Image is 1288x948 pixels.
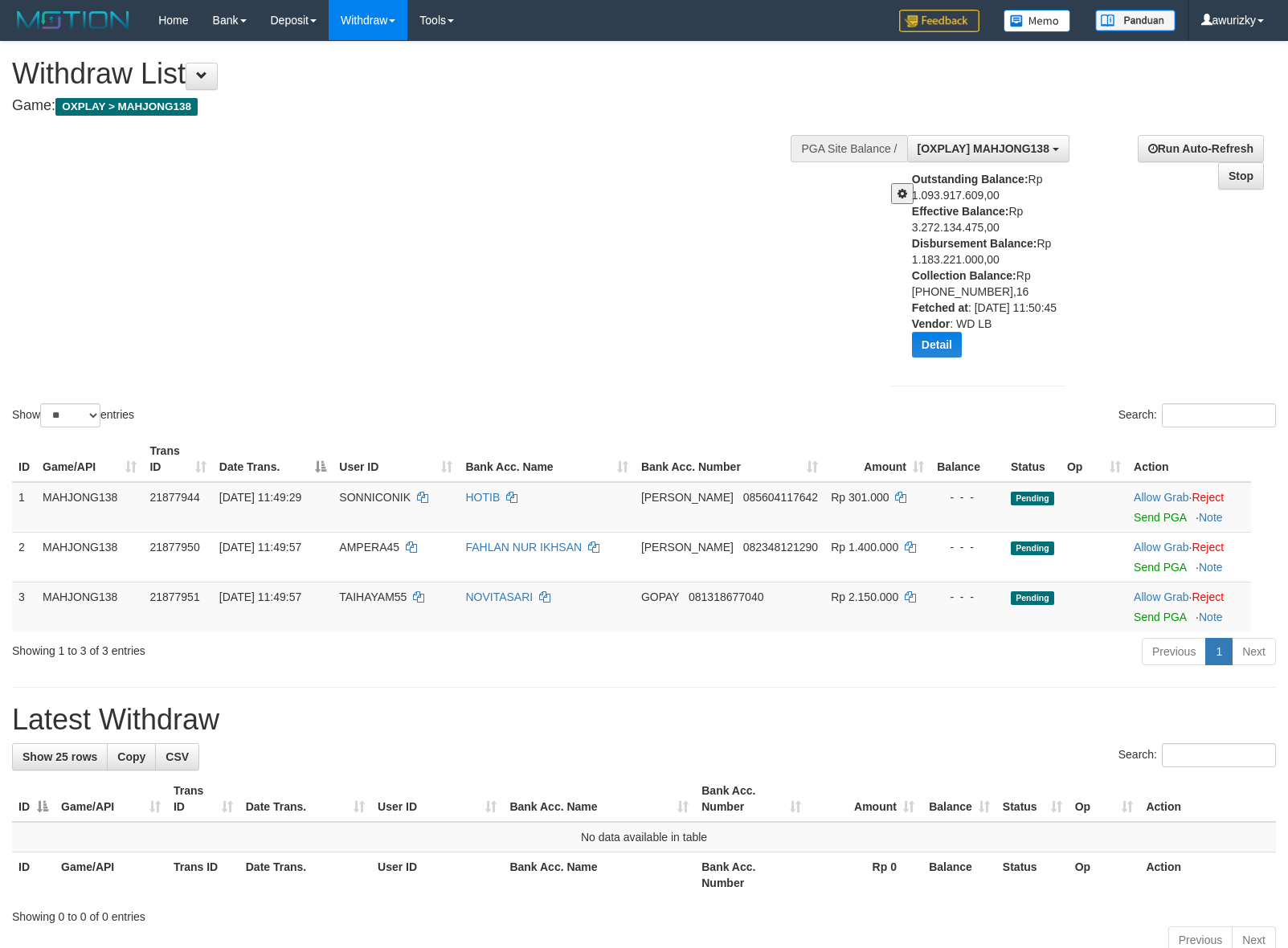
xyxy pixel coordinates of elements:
[1139,776,1276,822] th: Action
[55,776,167,822] th: Game/API: activate to sort column ascending
[743,541,818,554] span: Copy 082348121290 to clipboard
[371,852,503,898] th: User ID
[695,776,808,822] th: Bank Acc. Number: activate to sort column ascending
[167,852,239,898] th: Trans ID
[1134,491,1188,504] a: Allow Grab
[12,822,1276,852] td: No data available in table
[12,776,55,822] th: ID: activate to sort column descending
[12,436,36,482] th: ID
[1192,590,1224,603] a: Reject
[1127,482,1251,533] td: ·
[641,491,734,504] span: [PERSON_NAME]
[808,776,921,822] th: Amount: activate to sort column ascending
[55,98,198,116] span: OXPLAY > MAHJONG138
[167,776,239,822] th: Trans ID: activate to sort column ascending
[1139,852,1276,898] th: Action
[12,902,1276,925] div: Showing 0 to 0 of 0 entries
[808,852,921,898] th: Rp 0
[1011,591,1054,605] span: Pending
[1218,162,1264,190] a: Stop
[40,403,100,427] select: Showentries
[12,8,134,32] img: MOTION_logo.png
[213,436,333,482] th: Date Trans.: activate to sort column descending
[1162,403,1276,427] input: Search:
[824,436,930,482] th: Amount: activate to sort column ascending
[1205,638,1233,665] a: 1
[937,589,998,605] div: - - -
[996,852,1069,898] th: Status
[12,852,55,898] th: ID
[912,269,1016,282] b: Collection Balance:
[996,776,1069,822] th: Status: activate to sort column ascending
[912,317,950,330] b: Vendor
[1134,511,1186,524] a: Send PGA
[831,491,889,504] span: Rp 301.000
[899,10,979,32] img: Feedback.jpg
[1199,561,1223,574] a: Note
[937,539,998,555] div: - - -
[695,852,808,898] th: Bank Acc. Number
[12,403,134,427] label: Show entries
[912,205,1009,218] b: Effective Balance:
[930,436,1004,482] th: Balance
[239,852,371,898] th: Date Trans.
[155,743,199,770] a: CSV
[1118,743,1276,767] label: Search:
[1232,638,1276,665] a: Next
[36,482,143,533] td: MAHJONG138
[1192,541,1224,554] a: Reject
[117,750,145,763] span: Copy
[503,776,695,822] th: Bank Acc. Name: activate to sort column ascending
[22,750,97,763] span: Show 25 rows
[912,173,1028,186] b: Outstanding Balance:
[641,590,679,603] span: GOPAY
[907,135,1069,162] button: [OXPLAY] MAHJONG138
[219,491,301,504] span: [DATE] 11:49:29
[689,590,763,603] span: Copy 081318677040 to clipboard
[791,135,906,162] div: PGA Site Balance /
[12,743,108,770] a: Show 25 rows
[1134,491,1192,504] span: ·
[339,541,399,554] span: AMPERA45
[1134,590,1188,603] a: Allow Grab
[239,776,371,822] th: Date Trans.: activate to sort column ascending
[1192,491,1224,504] a: Reject
[36,436,143,482] th: Game/API: activate to sort column ascending
[1127,532,1251,582] td: ·
[1138,135,1264,162] a: Run Auto-Refresh
[1095,10,1176,31] img: panduan.png
[743,491,818,504] span: Copy 085604117642 to clipboard
[339,590,407,603] span: TAIHAYAM55
[1162,743,1276,767] input: Search:
[1011,492,1054,505] span: Pending
[36,532,143,582] td: MAHJONG138
[339,491,411,504] span: SONNICONIK
[12,636,525,659] div: Showing 1 to 3 of 3 entries
[107,743,156,770] a: Copy
[12,482,36,533] td: 1
[1127,436,1251,482] th: Action
[12,58,843,90] h1: Withdraw List
[36,582,143,631] td: MAHJONG138
[1069,852,1140,898] th: Op
[12,98,843,114] h4: Game:
[1061,436,1127,482] th: Op: activate to sort column ascending
[831,541,898,554] span: Rp 1.400.000
[219,590,301,603] span: [DATE] 11:49:57
[1004,436,1061,482] th: Status
[12,532,36,582] td: 2
[149,491,199,504] span: 21877944
[641,541,734,554] span: [PERSON_NAME]
[831,590,898,603] span: Rp 2.150.000
[465,491,500,504] a: HOTIB
[333,436,459,482] th: User ID: activate to sort column ascending
[912,332,962,358] button: Detail
[912,171,1077,370] div: Rp 1.093.917.609,00 Rp 3.272.134.475,00 Rp 1.183.221.000,00 Rp [PHONE_NUMBER],16 : [DATE] 11:50:4...
[371,776,503,822] th: User ID: activate to sort column ascending
[1134,611,1186,623] a: Send PGA
[459,436,634,482] th: Bank Acc. Name: activate to sort column ascending
[1118,403,1276,427] label: Search:
[12,704,1276,736] h1: Latest Withdraw
[143,436,212,482] th: Trans ID: activate to sort column ascending
[1134,541,1192,554] span: ·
